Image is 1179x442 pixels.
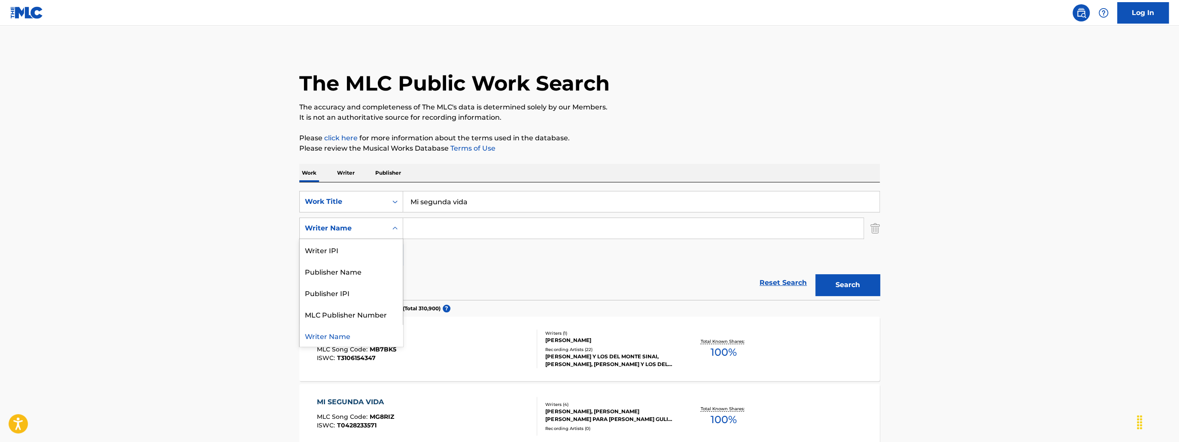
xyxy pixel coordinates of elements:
h1: The MLC Public Work Search [299,70,610,96]
span: MB7BK5 [370,345,396,353]
span: T3106154347 [337,354,376,362]
p: Please for more information about the terms used in the database. [299,133,880,143]
span: 100 % [710,412,736,427]
div: Publisher Name [300,260,403,282]
p: It is not an authoritative source for recording information. [299,112,880,123]
span: MLC Song Code : [317,345,370,353]
div: Recording Artists ( 0 ) [545,425,675,432]
div: Writer IPI [300,239,403,260]
a: click here [324,134,358,142]
div: MLC Publisher Number [300,303,403,325]
a: MI SEGUNDA VIDAMLC Song Code:MB7BK5ISWC:T3106154347Writers (1)[PERSON_NAME]Recording Artists (22)... [299,317,880,381]
div: [PERSON_NAME] Y LOS DEL MONTE SINAI,[PERSON_NAME], [PERSON_NAME] Y LOS DEL MONTE SINAI, [PERSON_N... [545,353,675,368]
div: Publisher IPI [300,282,403,303]
p: Please review the Musical Works Database [299,143,880,154]
div: Widget de chat [1136,401,1179,442]
p: Total Known Shares: [700,338,746,345]
span: ISWC : [317,354,337,362]
a: Terms of Use [449,144,495,152]
div: Work Title [305,197,382,207]
div: Writer Name [300,325,403,346]
div: Writer Name [305,223,382,233]
div: [PERSON_NAME], [PERSON_NAME] [PERSON_NAME] PARA [PERSON_NAME] GULIAS [PERSON_NAME] [545,408,675,423]
div: [PERSON_NAME] [545,336,675,344]
img: Delete Criterion [870,218,880,239]
button: Search [815,274,880,296]
img: MLC Logo [10,6,43,19]
a: Log In [1117,2,1169,24]
span: MLC Song Code : [317,413,370,421]
p: The accuracy and completeness of The MLC's data is determined solely by our Members. [299,102,880,112]
div: Recording Artists ( 22 ) [545,346,675,353]
img: help [1098,8,1109,18]
img: search [1076,8,1086,18]
form: Search Form [299,191,880,300]
span: MG8RIZ [370,413,394,421]
p: Work [299,164,319,182]
span: ISWC : [317,421,337,429]
span: T0428233571 [337,421,377,429]
span: 100 % [710,345,736,360]
div: Help [1095,4,1112,21]
div: Writers ( 4 ) [545,401,675,408]
iframe: Chat Widget [1136,401,1179,442]
a: Reset Search [755,273,811,292]
div: MI SEGUNDA VIDA [317,397,394,407]
div: Writers ( 1 ) [545,330,675,336]
p: Writer [334,164,357,182]
a: Public Search [1073,4,1090,21]
div: Arrastrar [1133,409,1146,435]
span: ? [443,305,450,312]
p: Publisher [373,164,404,182]
p: Total Known Shares: [700,406,746,412]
